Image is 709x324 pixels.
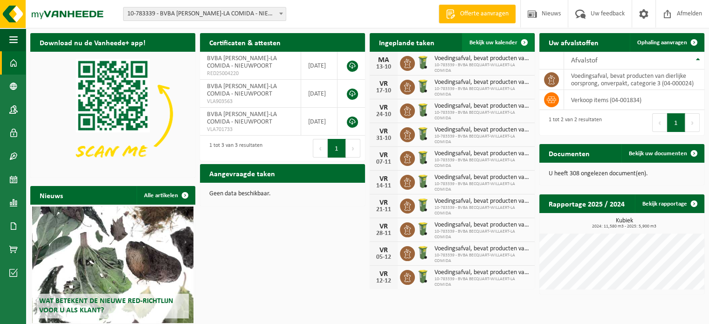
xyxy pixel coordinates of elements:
h2: Rapportage 2025 / 2024 [539,194,634,213]
h2: Ingeplande taken [370,33,444,51]
span: BVBA [PERSON_NAME]-LA COMIDA - NIEUWPOORT [207,111,277,125]
button: Previous [652,113,667,132]
span: VLA903563 [207,98,294,105]
div: 1 tot 2 van 2 resultaten [544,112,602,133]
span: Voedingsafval, bevat producten van dierlijke oorsprong, onverpakt, categorie 3 [434,126,530,134]
td: [DATE] [301,80,337,108]
span: Wat betekent de nieuwe RED-richtlijn voor u als klant? [39,297,173,314]
div: 1 tot 3 van 3 resultaten [205,138,262,159]
div: 05-12 [374,254,393,261]
button: Next [685,113,700,132]
span: 10-783339 - BVBA BECQUART-WILLAERT-LA COMIDA [434,181,530,193]
span: 10-783339 - BVBA BECQUART-WILLAERT-LA COMIDA - NIEUWPOORT [123,7,286,21]
a: Alle artikelen [137,186,194,205]
p: U heeft 308 ongelezen document(en). [549,171,695,177]
span: RED25004220 [207,70,294,77]
span: Voedingsafval, bevat producten van dierlijke oorsprong, onverpakt, categorie 3 [434,221,530,229]
span: Voedingsafval, bevat producten van dierlijke oorsprong, onverpakt, categorie 3 [434,269,530,276]
a: Bekijk rapportage [635,194,703,213]
img: WB-0140-HPE-GN-51 [415,173,431,189]
div: VR [374,152,393,159]
div: VR [374,247,393,254]
span: Voedingsafval, bevat producten van dierlijke oorsprong, onverpakt, categorie 3 [434,245,530,253]
img: WB-0140-HPE-GN-51 [415,55,431,70]
div: 17-10 [374,88,393,94]
a: Ophaling aanvragen [630,33,703,52]
div: VR [374,128,393,135]
div: VR [374,104,393,111]
span: Bekijk uw documenten [629,151,687,157]
div: VR [374,80,393,88]
h2: Certificaten & attesten [200,33,290,51]
div: 31-10 [374,135,393,142]
img: WB-0140-HPE-GN-51 [415,102,431,118]
span: 10-783339 - BVBA BECQUART-WILLAERT-LA COMIDA [434,134,530,145]
div: 07-11 [374,159,393,165]
span: 10-783339 - BVBA BECQUART-WILLAERT-LA COMIDA [434,62,530,74]
img: WB-0140-HPE-GN-51 [415,78,431,94]
span: 10-783339 - BVBA BECQUART-WILLAERT-LA COMIDA [434,276,530,288]
div: VR [374,175,393,183]
td: [DATE] [301,52,337,80]
button: 1 [328,139,346,158]
span: 2024: 11,580 m3 - 2025: 5,900 m3 [544,224,704,229]
span: 10-783339 - BVBA BECQUART-WILLAERT-LA COMIDA - NIEUWPOORT [124,7,286,21]
span: 10-783339 - BVBA BECQUART-WILLAERT-LA COMIDA [434,205,530,216]
div: 12-12 [374,278,393,284]
span: Bekijk uw kalender [469,40,517,46]
span: Voedingsafval, bevat producten van dierlijke oorsprong, onverpakt, categorie 3 [434,150,530,158]
span: Voedingsafval, bevat producten van dierlijke oorsprong, onverpakt, categorie 3 [434,174,530,181]
img: WB-0140-HPE-GN-51 [415,269,431,284]
img: Download de VHEPlus App [30,52,195,176]
div: 28-11 [374,230,393,237]
img: WB-0140-HPE-GN-51 [415,150,431,165]
span: 10-783339 - BVBA BECQUART-WILLAERT-LA COMIDA [434,110,530,121]
span: 10-783339 - BVBA BECQUART-WILLAERT-LA COMIDA [434,158,530,169]
span: Voedingsafval, bevat producten van dierlijke oorsprong, onverpakt, categorie 3 [434,55,530,62]
h2: Aangevraagde taken [200,164,284,182]
h2: Nieuws [30,186,72,204]
span: Voedingsafval, bevat producten van dierlijke oorsprong, onverpakt, categorie 3 [434,198,530,205]
h3: Kubiek [544,218,704,229]
div: VR [374,270,393,278]
span: BVBA [PERSON_NAME]-LA COMIDA - NIEUWPOORT [207,83,277,97]
a: Bekijk uw kalender [462,33,534,52]
span: Offerte aanvragen [458,9,511,19]
span: VLA701733 [207,126,294,133]
span: BVBA [PERSON_NAME]-LA COMIDA - NIEUWPOORT [207,55,277,69]
span: Ophaling aanvragen [637,40,687,46]
div: VR [374,223,393,230]
span: Voedingsafval, bevat producten van dierlijke oorsprong, onverpakt, categorie 3 [434,103,530,110]
img: WB-0140-HPE-GN-51 [415,221,431,237]
div: MA [374,56,393,64]
a: Offerte aanvragen [439,5,516,23]
span: Voedingsafval, bevat producten van dierlijke oorsprong, onverpakt, categorie 3 [434,79,530,86]
h2: Download nu de Vanheede+ app! [30,33,155,51]
span: 10-783339 - BVBA BECQUART-WILLAERT-LA COMIDA [434,229,530,240]
h2: Documenten [539,144,599,162]
div: 14-11 [374,183,393,189]
td: verkoop items (04-001834) [564,90,704,110]
img: WB-0140-HPE-GN-51 [415,126,431,142]
div: 21-11 [374,207,393,213]
td: voedingsafval, bevat producten van dierlijke oorsprong, onverpakt, categorie 3 (04-000024) [564,69,704,90]
img: WB-0140-HPE-GN-51 [415,197,431,213]
span: 10-783339 - BVBA BECQUART-WILLAERT-LA COMIDA [434,253,530,264]
span: Afvalstof [571,57,598,64]
button: Previous [313,139,328,158]
td: [DATE] [301,108,337,136]
h2: Uw afvalstoffen [539,33,608,51]
a: Bekijk uw documenten [621,144,703,163]
img: WB-0140-HPE-GN-51 [415,245,431,261]
p: Geen data beschikbaar. [209,191,356,197]
a: Wat betekent de nieuwe RED-richtlijn voor u als klant? [32,207,194,323]
div: 24-10 [374,111,393,118]
div: VR [374,199,393,207]
button: 1 [667,113,685,132]
span: 10-783339 - BVBA BECQUART-WILLAERT-LA COMIDA [434,86,530,97]
div: 13-10 [374,64,393,70]
button: Next [346,139,360,158]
